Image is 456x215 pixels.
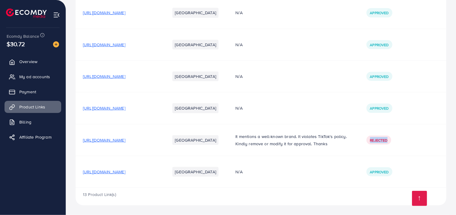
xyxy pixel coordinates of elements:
a: Payment [5,86,61,98]
span: Payment [19,89,36,95]
li: [GEOGRAPHIC_DATA] [172,40,219,50]
span: Approved [370,10,389,15]
span: [URL][DOMAIN_NAME] [83,105,125,111]
span: Approved [370,106,389,111]
span: N/A [235,42,242,48]
span: Overview [19,59,37,65]
span: N/A [235,10,242,16]
img: logo [6,8,47,18]
iframe: Chat [430,188,451,210]
span: Billing [19,119,31,125]
img: image [53,41,59,47]
a: Product Links [5,101,61,113]
span: Approved [370,169,389,175]
span: $30.72 [7,40,25,48]
span: My ad accounts [19,74,50,80]
span: N/A [235,73,242,79]
span: [URL][DOMAIN_NAME] [83,73,125,79]
span: Affiliate Program [19,134,52,140]
span: Approved [370,42,389,47]
li: [GEOGRAPHIC_DATA] [172,103,219,113]
span: [URL][DOMAIN_NAME] [83,10,125,16]
span: 13 Product Link(s) [83,191,116,197]
span: [URL][DOMAIN_NAME] [83,42,125,48]
p: It mentions a well-known brand. It violates TikTok's policy. Kindly remove or modify it for appro... [235,133,352,147]
a: My ad accounts [5,71,61,83]
span: Rejected [370,138,388,143]
a: Overview [5,56,61,68]
li: [GEOGRAPHIC_DATA] [172,167,219,177]
li: [GEOGRAPHIC_DATA] [172,8,219,18]
span: N/A [235,105,242,111]
span: Approved [370,74,389,79]
a: Affiliate Program [5,131,61,143]
span: N/A [235,169,242,175]
a: Billing [5,116,61,128]
img: menu [53,11,60,18]
li: [GEOGRAPHIC_DATA] [172,135,219,145]
li: [GEOGRAPHIC_DATA] [172,72,219,81]
span: Ecomdy Balance [7,33,39,39]
span: Product Links [19,104,45,110]
span: [URL][DOMAIN_NAME] [83,137,125,143]
span: [URL][DOMAIN_NAME] [83,169,125,175]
